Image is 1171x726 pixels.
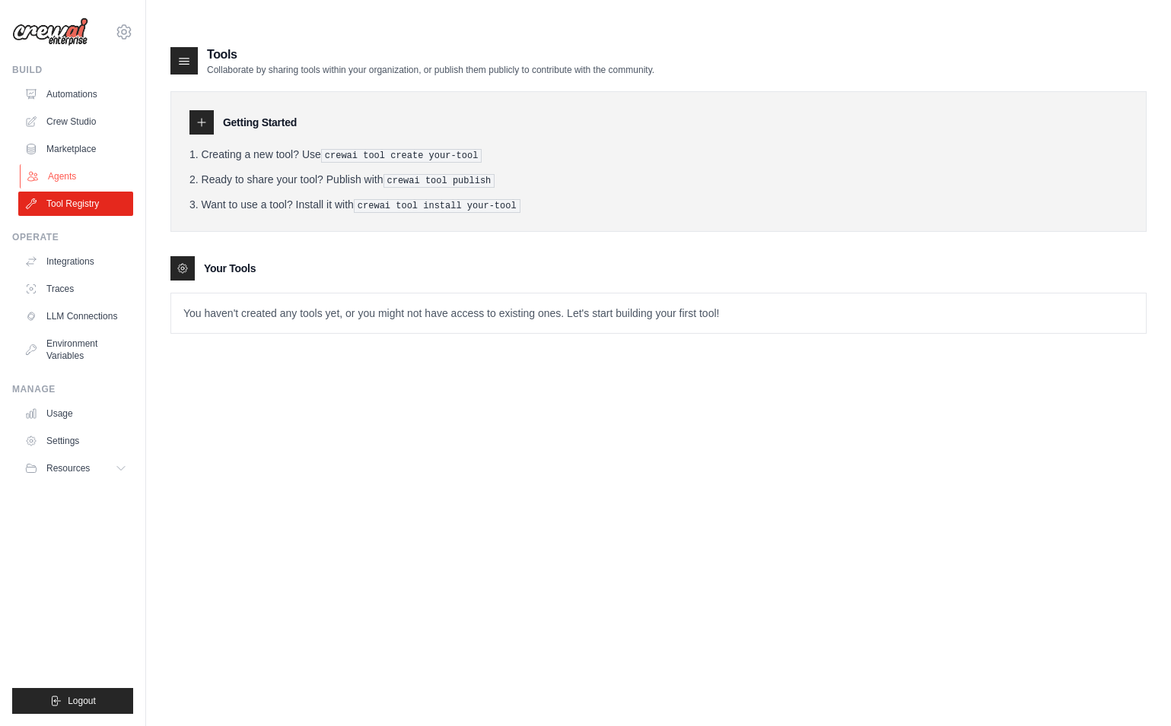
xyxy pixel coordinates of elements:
li: Creating a new tool? Use [189,147,1128,163]
p: You haven't created any tools yet, or you might not have access to existing ones. Let's start bui... [171,293,1146,333]
p: Collaborate by sharing tools within your organization, or publish them publicly to contribute wit... [207,64,654,76]
li: Want to use a tool? Install it with [189,197,1128,213]
button: Resources [18,456,133,480]
div: Build [12,64,133,76]
h3: Your Tools [204,261,256,276]
a: Usage [18,401,133,426]
a: Tool Registry [18,192,133,216]
span: Resources [46,462,90,474]
a: Agents [20,164,135,189]
h2: Tools [207,46,654,64]
pre: crewai tool create your-tool [321,149,482,163]
a: Crew Studio [18,109,133,134]
h3: Getting Started [223,115,297,130]
a: Automations [18,82,133,106]
a: Integrations [18,249,133,274]
a: Environment Variables [18,331,133,368]
a: Settings [18,429,133,453]
button: Logout [12,688,133,714]
pre: crewai tool publish [383,174,495,188]
span: Logout [68,695,96,707]
a: Marketplace [18,137,133,161]
div: Operate [12,231,133,243]
a: Traces [18,277,133,301]
img: Logo [12,17,88,46]
a: LLM Connections [18,304,133,328]
div: Manage [12,383,133,395]
pre: crewai tool install your-tool [354,199,520,213]
li: Ready to share your tool? Publish with [189,172,1128,188]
